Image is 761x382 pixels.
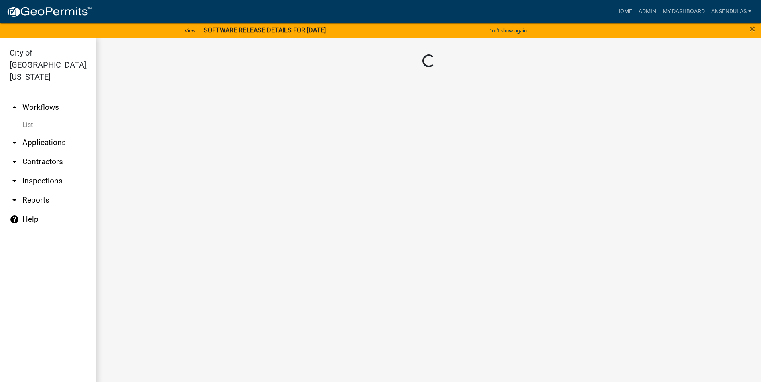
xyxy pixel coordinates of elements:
[10,215,19,224] i: help
[10,157,19,167] i: arrow_drop_down
[181,24,199,37] a: View
[613,4,635,19] a: Home
[708,4,755,19] a: ansendulas
[204,26,326,34] strong: SOFTWARE RELEASE DETAILS FOR [DATE]
[10,138,19,147] i: arrow_drop_down
[485,24,530,37] button: Don't show again
[10,103,19,112] i: arrow_drop_up
[750,23,755,34] span: ×
[660,4,708,19] a: My Dashboard
[635,4,660,19] a: Admin
[750,24,755,34] button: Close
[10,195,19,205] i: arrow_drop_down
[10,176,19,186] i: arrow_drop_down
